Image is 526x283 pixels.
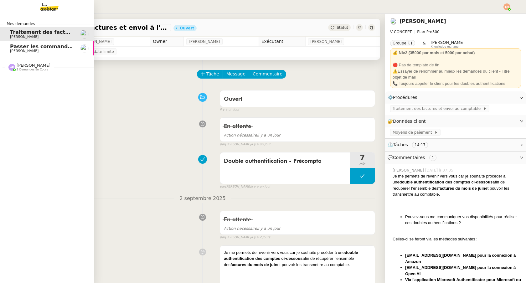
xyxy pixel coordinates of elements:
span: Traitement des factures et envoi au comptable [393,105,483,112]
a: [PERSON_NAME] [400,18,446,24]
span: 300 [432,30,440,34]
span: il y a 2 jours [251,235,270,240]
span: par [220,142,225,147]
div: ⏲️Tâches 14:17 [385,139,526,151]
div: Ouvert [180,26,194,30]
span: Commentaire [253,70,282,78]
span: par [220,184,225,189]
span: [PERSON_NAME] [189,39,220,45]
span: Action nécessaire [224,226,257,231]
span: V CONCEPT [390,30,412,34]
div: 💬Commentaires 1 [385,152,526,164]
strong: factures du mois de juin [438,186,485,191]
img: users%2Ff7AvM1H5WROKDkFYQNHz8zv46LV2%2Favatar%2Ffa026806-15e4-4312-a94b-3cc825a940eb [80,30,89,39]
img: users%2Ff7AvM1H5WROKDkFYQNHz8zv46LV2%2Favatar%2Ffa026806-15e4-4312-a94b-3cc825a940eb [390,18,397,25]
button: Message [223,70,249,79]
span: 💬 [388,155,439,160]
td: Exécutant [259,37,305,47]
span: min [350,162,375,167]
strong: factures du mois de juin [230,262,277,267]
span: 2 septembre 2025 [174,194,230,203]
nz-tag: Groupe F.1 [390,40,415,46]
div: 📞 Toujours appeler le client pour les doubles authentifications [393,80,518,87]
span: Pas de date limite [80,49,114,55]
span: il y a un jour [251,184,271,189]
button: Commentaire [249,70,286,79]
span: 7 [350,154,375,162]
div: ⚠️Essayer de renommer au mieux les demandes du client - Titre = objet de mail [393,68,518,80]
span: 🔐 [388,118,428,125]
li: Pouvez-vous me communiquer vos disponibilités pour réaliser ces doubles authentifications ? [405,214,521,226]
small: [PERSON_NAME] [220,184,271,189]
button: Tâche [197,70,223,79]
span: [PERSON_NAME] [431,40,465,45]
div: Je me permets de revenir vers vous car je souhaite procéder à une afin de récupérer l’ensemble de... [224,250,371,268]
img: svg [8,64,15,71]
span: Action nécessaire [224,133,257,137]
span: il y a un jour [224,226,280,231]
td: Owner [150,37,184,47]
span: Commentaires [393,155,425,160]
span: Tâche [206,70,219,78]
span: ⚙️ [388,94,420,101]
span: En attente [224,124,251,129]
small: [PERSON_NAME] [220,235,270,240]
span: Mes demandes [3,21,39,27]
app-user-label: Knowledge manager [431,40,465,48]
span: il y a un jour [220,107,239,112]
span: [PERSON_NAME] [10,35,39,39]
nz-tag: 14:17 [412,142,428,148]
span: Ouvert [224,96,242,102]
span: [PERSON_NAME] [311,39,342,45]
strong: [EMAIL_ADDRESS][DOMAIN_NAME] pour la connexion à Amazon [405,253,516,264]
span: [PERSON_NAME] [393,167,425,173]
nz-tag: 1 [429,155,437,161]
strong: double authentification des comptes ci-dessous [400,180,493,184]
span: Moyens de paiement [393,129,434,136]
span: il y a un jour [224,133,280,137]
span: ⏲️ [388,142,433,147]
div: Je me permets de revenir vers vous car je souhaite procéder à une afin de récupérer l’ensemble de... [393,173,521,198]
span: Passer les commandes de livres Impactes [10,44,128,49]
span: par [220,235,225,240]
span: Statut [337,25,348,30]
small: [PERSON_NAME] [220,142,271,147]
span: [PERSON_NAME] [10,49,39,53]
strong: [EMAIL_ADDRESS][DOMAIN_NAME] pour la connexion à Open AI [405,265,516,276]
span: Double authentification - Précompta [224,157,346,166]
span: [PERSON_NAME] [80,39,111,45]
div: Celles-ci se feront via les méthodes suivantes : [393,236,521,242]
img: svg [503,3,510,10]
span: Knowledge manager [431,45,460,49]
div: 🔴 Pas de template de fin [393,62,518,68]
span: Plan Pro [417,30,432,34]
span: il y a un jour [251,142,271,147]
img: users%2FtFhOaBya8rNVU5KG7br7ns1BCvi2%2Favatar%2Faa8c47da-ee6c-4101-9e7d-730f2e64f978 [80,44,89,53]
span: Message [226,70,245,78]
span: Procédures [393,95,417,100]
span: [PERSON_NAME] [17,63,50,68]
span: En attente [224,217,251,223]
span: [DATE] à 07:35 [425,167,455,173]
span: 2 demandes en cours [17,68,48,71]
span: Traitement des factures et envoi à l'expert-comptable - août 2025 [10,29,197,35]
span: Traitement des factures et envoi à l'expert-comptable - août 2025 [33,24,168,31]
span: Données client [393,119,426,124]
div: ⚙️Procédures [385,91,526,104]
span: & [423,40,425,48]
span: Tâches [393,142,408,147]
div: 🔐Données client [385,115,526,127]
strong: 💰 Niv2 (3500€ par mois et 500€ par achat) [393,50,475,55]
